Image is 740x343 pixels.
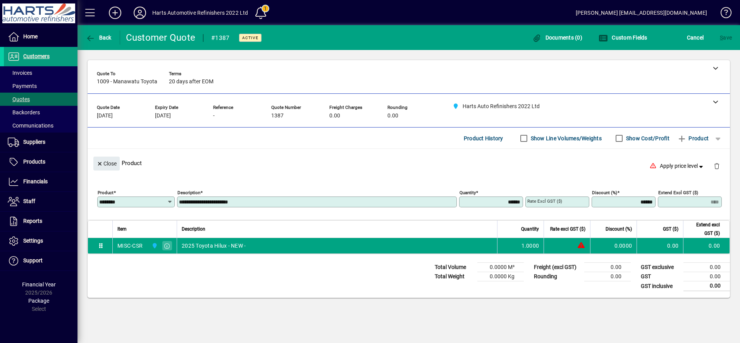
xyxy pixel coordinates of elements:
[4,192,77,211] a: Staff
[84,31,114,45] button: Back
[530,263,584,272] td: Freight (excl GST)
[673,131,712,145] button: Product
[242,35,258,40] span: Active
[23,178,48,184] span: Financials
[477,272,524,281] td: 0.0000 Kg
[23,238,43,244] span: Settings
[4,79,77,93] a: Payments
[657,159,708,173] button: Apply price level
[584,272,631,281] td: 0.00
[88,149,730,177] div: Product
[550,225,585,233] span: Rate excl GST ($)
[213,113,215,119] span: -
[720,31,732,44] span: ave
[23,198,35,204] span: Staff
[590,238,637,253] td: 0.0000
[169,79,213,85] span: 20 days after EOM
[8,109,40,115] span: Backorders
[707,162,726,169] app-page-header-button: Delete
[211,32,229,44] div: #1387
[177,190,200,195] mat-label: Description
[718,31,734,45] button: Save
[521,225,539,233] span: Quantity
[4,251,77,271] a: Support
[683,263,730,272] td: 0.00
[8,122,53,129] span: Communications
[155,113,171,119] span: [DATE]
[23,139,45,145] span: Suppliers
[23,53,50,59] span: Customers
[4,133,77,152] a: Suppliers
[28,298,49,304] span: Package
[126,31,196,44] div: Customer Quote
[103,6,127,20] button: Add
[683,272,730,281] td: 0.00
[599,34,647,41] span: Custom Fields
[4,212,77,231] a: Reports
[683,238,730,253] td: 0.00
[182,242,246,250] span: 2025 Toyota Hilux - NEW -
[715,2,730,27] a: Knowledge Base
[688,221,720,238] span: Extend excl GST ($)
[521,242,539,250] span: 1.0000
[685,31,706,45] button: Cancel
[637,281,683,291] td: GST inclusive
[117,242,143,250] div: MISC-CSR
[530,272,584,281] td: Rounding
[23,159,45,165] span: Products
[97,79,157,85] span: 1009 - Manawatu Toyota
[93,157,120,171] button: Close
[4,27,77,47] a: Home
[96,157,117,170] span: Close
[532,34,582,41] span: Documents (0)
[8,83,37,89] span: Payments
[431,272,477,281] td: Total Weight
[8,96,30,102] span: Quotes
[530,31,584,45] button: Documents (0)
[97,113,113,119] span: [DATE]
[529,134,602,142] label: Show Line Volumes/Weights
[606,225,632,233] span: Discount (%)
[459,190,476,195] mat-label: Quantity
[461,131,506,145] button: Product History
[677,132,709,145] span: Product
[152,7,248,19] div: Harts Automotive Refinishers 2022 Ltd
[637,263,683,272] td: GST exclusive
[687,31,704,44] span: Cancel
[329,113,340,119] span: 0.00
[663,225,678,233] span: GST ($)
[4,93,77,106] a: Quotes
[660,162,705,170] span: Apply price level
[4,172,77,191] a: Financials
[683,281,730,291] td: 0.00
[86,34,112,41] span: Back
[23,218,42,224] span: Reports
[387,113,398,119] span: 0.00
[117,225,127,233] span: Item
[637,238,683,253] td: 0.00
[271,113,284,119] span: 1387
[637,272,683,281] td: GST
[23,257,43,264] span: Support
[4,106,77,119] a: Backorders
[77,31,120,45] app-page-header-button: Back
[182,225,205,233] span: Description
[4,152,77,172] a: Products
[576,7,707,19] div: [PERSON_NAME] [EMAIL_ADDRESS][DOMAIN_NAME]
[597,31,649,45] button: Custom Fields
[91,160,122,167] app-page-header-button: Close
[464,132,503,145] span: Product History
[150,241,158,250] span: Harts Auto Refinishers 2022 Ltd
[8,70,32,76] span: Invoices
[527,198,562,204] mat-label: Rate excl GST ($)
[707,157,726,175] button: Delete
[22,281,56,288] span: Financial Year
[127,6,152,20] button: Profile
[4,119,77,132] a: Communications
[592,190,617,195] mat-label: Discount (%)
[4,66,77,79] a: Invoices
[431,263,477,272] td: Total Volume
[4,231,77,251] a: Settings
[98,190,114,195] mat-label: Product
[584,263,631,272] td: 0.00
